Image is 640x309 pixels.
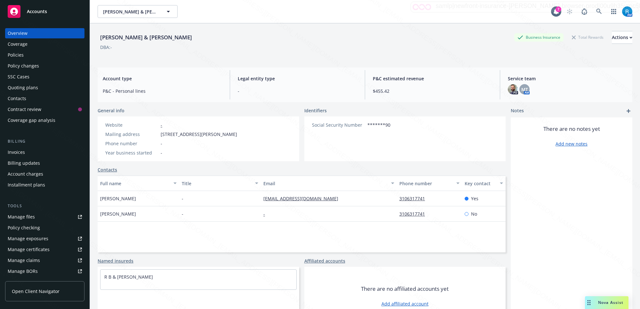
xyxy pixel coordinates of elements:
a: 3106317741 [399,195,430,202]
a: R B & [PERSON_NAME] [104,274,153,280]
a: add [625,107,632,115]
div: Manage files [8,212,35,222]
span: - [161,140,162,147]
a: Coverage gap analysis [5,115,84,125]
div: Contract review [8,104,41,115]
div: Overview [8,28,28,38]
div: 7 [556,6,561,12]
a: 3106317741 [399,211,430,217]
div: Total Rewards [569,33,607,41]
span: Account type [103,75,222,82]
span: P&C - Personal lines [103,88,222,94]
div: Actions [612,31,632,44]
div: Phone number [105,140,158,147]
button: Full name [98,176,179,191]
div: Email [263,180,387,187]
div: Policies [8,50,24,60]
a: Policy checking [5,223,84,233]
button: Email [261,176,397,191]
div: Phone number [399,180,452,187]
img: photo [622,6,632,17]
span: - [161,149,162,156]
a: Installment plans [5,180,84,190]
div: Contacts [8,93,26,104]
a: Start snowing [563,5,576,18]
div: Year business started [105,149,158,156]
span: - [182,210,183,217]
span: No [471,210,477,217]
a: [EMAIL_ADDRESS][DOMAIN_NAME] [263,195,343,202]
a: Quoting plans [5,83,84,93]
span: Nova Assist [598,300,623,305]
a: Manage certificates [5,244,84,255]
div: Installment plans [8,180,45,190]
span: Yes [471,195,478,202]
a: Named insureds [98,257,133,264]
span: P&C estimated revenue [373,75,492,82]
div: Title [182,180,251,187]
a: Manage exposures [5,234,84,244]
div: Key contact [465,180,496,187]
a: Manage BORs [5,266,84,276]
a: Invoices [5,147,84,157]
div: Invoices [8,147,25,157]
span: There are no affiliated accounts yet [361,285,449,293]
span: [PERSON_NAME] [100,210,136,217]
div: Business Insurance [514,33,564,41]
a: Contacts [98,166,117,173]
a: Policy changes [5,61,84,71]
button: Phone number [397,176,462,191]
img: photo [508,84,518,94]
div: Billing updates [8,158,40,168]
a: Report a Bug [578,5,591,18]
div: Manage claims [8,255,40,265]
div: Website [105,122,158,128]
button: [PERSON_NAME] & [PERSON_NAME] [98,5,178,18]
div: Manage certificates [8,244,50,255]
div: Billing [5,138,84,145]
a: Coverage [5,39,84,49]
button: Nova Assist [585,296,628,309]
a: Affiliated accounts [304,257,345,264]
div: Policy changes [8,61,39,71]
span: Service team [508,75,627,82]
span: - [182,195,183,202]
span: [STREET_ADDRESS][PERSON_NAME] [161,131,237,138]
div: Coverage gap analysis [8,115,55,125]
a: Search [593,5,605,18]
div: Full name [100,180,170,187]
a: Accounts [5,3,84,20]
div: DBA: - [100,44,112,51]
div: Manage BORs [8,266,38,276]
div: Mailing address [105,131,158,138]
span: Accounts [27,9,47,14]
div: Account charges [8,169,43,179]
div: Policy checking [8,223,40,233]
span: Open Client Navigator [12,288,60,295]
span: [PERSON_NAME] [100,195,136,202]
div: SSC Cases [8,72,29,82]
a: Add new notes [556,140,588,147]
span: $455.42 [373,88,492,94]
span: Legal entity type [238,75,357,82]
div: Quoting plans [8,83,38,93]
div: [PERSON_NAME] & [PERSON_NAME] [98,33,195,42]
div: Coverage [8,39,28,49]
div: Manage exposures [8,234,48,244]
a: Policies [5,50,84,60]
a: Manage files [5,212,84,222]
a: Add affiliated account [381,300,428,307]
span: - [238,88,357,94]
div: Social Security Number [312,122,365,128]
a: Contract review [5,104,84,115]
a: Billing updates [5,158,84,168]
span: Notes [511,107,524,115]
span: Identifiers [304,107,327,114]
div: Tools [5,203,84,209]
button: Key contact [462,176,506,191]
span: MT [521,86,528,93]
a: Overview [5,28,84,38]
span: [PERSON_NAME] & [PERSON_NAME] [103,8,158,15]
a: Contacts [5,93,84,104]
